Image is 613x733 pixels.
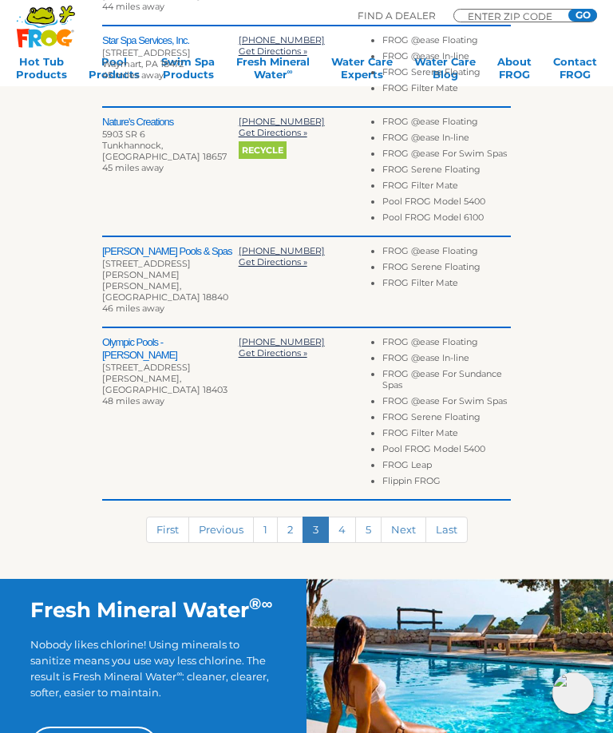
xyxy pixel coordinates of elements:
span: 45 miles away [102,69,164,81]
a: Get Directions » [239,127,307,138]
a: 4 [328,517,356,543]
li: FROG Serene Floating [382,66,511,82]
li: Pool FROG Model 5400 [382,443,511,459]
a: Next [381,517,426,543]
li: FROG Serene Floating [382,164,511,180]
li: FROG Filter Mate [382,277,511,293]
a: First [146,517,189,543]
h2: Olympic Pools - [PERSON_NAME] [102,336,239,362]
a: Get Directions » [239,256,307,267]
li: FROG @ease Floating [382,34,511,50]
div: [PERSON_NAME], [GEOGRAPHIC_DATA] 18403 [102,373,239,395]
li: FROG @ease In-line [382,352,511,368]
a: Get Directions » [239,347,307,359]
a: [PHONE_NUMBER] [239,245,325,256]
span: 46 miles away [102,303,164,314]
sup: ∞ [176,669,182,678]
a: 1 [253,517,278,543]
a: Get Directions » [239,46,307,57]
span: Recycle [239,141,287,159]
input: GO [568,9,597,22]
li: FROG Filter Mate [382,180,511,196]
li: FROG Filter Mate [382,427,511,443]
div: [STREET_ADDRESS] [102,47,239,58]
li: FROG Serene Floating [382,261,511,277]
li: FROG Serene Floating [382,411,511,427]
span: 44 miles away [102,1,164,12]
a: ContactFROG [553,55,597,87]
a: 2 [277,517,303,543]
a: [PHONE_NUMBER] [239,116,325,127]
li: FROG @ease For Swim Spas [382,395,511,411]
li: FROG @ease Floating [382,245,511,261]
li: Pool FROG Model 6100 [382,212,511,228]
span: 48 miles away [102,395,164,406]
img: openIcon [552,672,594,714]
li: FROG @ease In-line [382,50,511,66]
div: Waymart, PA 18472 [102,58,239,69]
div: [STREET_ADDRESS] [102,362,239,373]
h2: Star Spa Services, Inc. [102,34,239,47]
span: 45 miles away [102,162,164,173]
li: Pool FROG Model 5400 [382,196,511,212]
h2: Nature's Creations [102,116,239,129]
h2: Fresh Mineral Water [30,597,275,623]
div: [PERSON_NAME], [GEOGRAPHIC_DATA] 18840 [102,280,239,303]
div: [STREET_ADDRESS][PERSON_NAME] [102,258,239,280]
sup: ® [249,594,261,613]
a: [PHONE_NUMBER] [239,34,325,46]
input: Zip Code Form [466,12,562,20]
li: FROG Filter Mate [382,82,511,98]
a: [PHONE_NUMBER] [239,336,325,347]
p: Nobody likes chlorine! Using minerals to sanitize means you use way less chlorine. The result is ... [30,636,275,711]
a: 3 [303,517,329,543]
li: FROG Leap [382,459,511,475]
li: FROG @ease For Sundance Spas [382,368,511,395]
a: AboutFROG [497,55,532,87]
h2: [PERSON_NAME] Pools & Spas [102,245,239,258]
sup: ∞ [261,594,272,613]
div: Tunkhannock, [GEOGRAPHIC_DATA] 18657 [102,140,239,162]
a: Hot TubProducts [16,55,67,87]
a: Previous [188,517,254,543]
a: PoolProducts [89,55,140,87]
li: FROG @ease In-line [382,132,511,148]
li: Flippin FROG [382,475,511,491]
li: FROG @ease For Swim Spas [382,148,511,164]
a: Last [425,517,468,543]
li: FROG @ease Floating [382,336,511,352]
a: 5 [355,517,382,543]
li: FROG @ease Floating [382,116,511,132]
div: 5903 SR 6 [102,129,239,140]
